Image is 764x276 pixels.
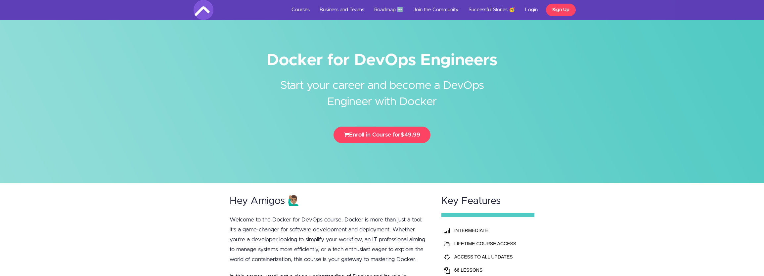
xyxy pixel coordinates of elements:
span: $49.99 [400,132,420,138]
th: INTERMEDIATE [453,224,531,237]
td: ACCESS TO ALL UPDATES [453,250,531,263]
h2: Key Features [441,196,535,207]
p: Welcome to the Docker for DevOps course. Docker is more than just a tool; it's a game-changer for... [230,215,429,264]
button: Enroll in Course for$49.99 [334,127,430,143]
h1: Docker for DevOps Engineers [194,53,571,68]
h2: Start your career and become a DevOps Engineer with Docker [258,68,506,110]
a: Sign Up [546,4,576,16]
td: LIFETIME COURSE ACCESS [453,237,531,250]
h2: Hey Amigos 🙋🏽‍♂️ [230,196,429,207]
